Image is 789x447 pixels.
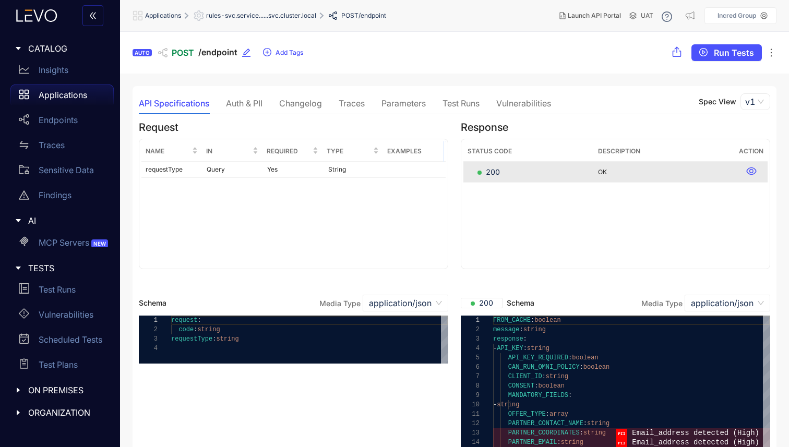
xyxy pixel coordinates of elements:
th: Description [594,141,735,162]
span: setting [194,10,206,21]
span: /endpoint [358,12,386,19]
a: Test Plans [10,354,114,379]
span: CATALOG [28,44,105,53]
span: NEW [91,239,108,248]
a: Applications [10,84,114,110]
div: 10 [461,400,480,409]
div: 2 [461,325,480,334]
p: Vulnerabilities [39,310,93,319]
div: AUTO [133,49,152,56]
p: Sensitive Data [39,165,94,175]
div: 4 [461,344,480,353]
span: - [493,345,497,352]
h4: Response [461,122,770,134]
span: request [171,317,197,324]
span: : [542,373,546,380]
button: double-left [82,5,103,26]
span: : [583,420,587,427]
th: Required [262,141,323,162]
span: : [546,410,549,418]
div: Parameters [381,99,426,108]
span: string [561,439,583,446]
td: String [324,162,385,178]
span: plus-circle [263,48,271,57]
div: CATALOG [6,38,114,59]
button: Launch API Portal [551,7,629,24]
th: Type [322,141,383,162]
textarea: Editor content;Press Alt+F1 for Accessibility Options. [171,316,172,325]
span: POST [341,12,358,19]
a: Scheduled Tests [10,329,114,354]
span: : [580,429,583,437]
span: : [523,335,527,343]
span: Required [267,146,311,157]
p: MCP Servers [39,238,110,247]
span: 200 [471,298,493,308]
a: Test Runs [10,279,114,304]
span: boolean [538,382,564,390]
span: array [549,410,568,418]
td: OK [594,162,735,183]
span: Type [327,146,371,157]
span: string [216,335,238,343]
div: 8 [461,381,480,391]
p: Spec View [699,98,736,106]
span: string [497,401,519,408]
div: Traces [339,99,365,108]
span: string [583,429,606,437]
span: response [493,335,523,343]
span: Launch API Portal [568,12,621,19]
span: Applications [145,12,181,19]
span: POST [172,48,194,57]
div: AI [6,210,114,232]
div: 1 [139,316,158,325]
span: warning [19,190,29,200]
span: boolean [583,364,609,371]
button: edit [242,44,258,61]
span: Schema [461,298,534,308]
div: 9 [461,391,480,400]
span: FROM_CACHE [493,317,531,324]
td: requestType [141,162,202,178]
span: TESTS [28,263,105,273]
p: Scheduled Tests [39,335,102,344]
td: Query [202,162,264,178]
span: application/json [691,295,764,311]
span: caret-right [15,409,22,416]
a: Traces [10,135,114,160]
p: Traces [39,140,65,150]
label: Media Type [319,299,361,308]
span: string [587,420,609,427]
span: double-left [89,11,97,21]
button: play-circleRun Tests [691,44,762,61]
div: 7 [461,372,480,381]
a: Endpoints [10,110,114,135]
div: Changelog [279,99,322,108]
div: 6 [461,363,480,372]
p: Endpoints [39,115,78,125]
span: boolean [534,317,560,324]
span: : [568,392,572,399]
span: string [527,345,549,352]
div: 1 [461,316,480,325]
span: : [568,354,572,361]
span: requestType [171,335,212,343]
div: API Specifications [139,99,209,108]
span: caret-right [15,386,22,394]
span: CLIENT_ID [508,373,542,380]
span: Name [146,146,190,157]
span: ON PREMISES [28,385,105,395]
span: API_KEY [497,345,523,352]
div: 3 [139,334,158,344]
span: In [206,146,250,157]
p: Incred Group [718,12,756,19]
th: Name [141,141,202,162]
span: OFFER_TYPE [508,410,546,418]
textarea: Editor content;Press Alt+F1 for Accessibility Options. [493,316,494,325]
p: Test Plans [39,360,78,369]
span: 200 [477,167,500,177]
div: Vulnerabilities [496,99,551,108]
span: caret-right [15,264,22,272]
span: play-circle [699,48,708,57]
th: Examples [383,141,444,162]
